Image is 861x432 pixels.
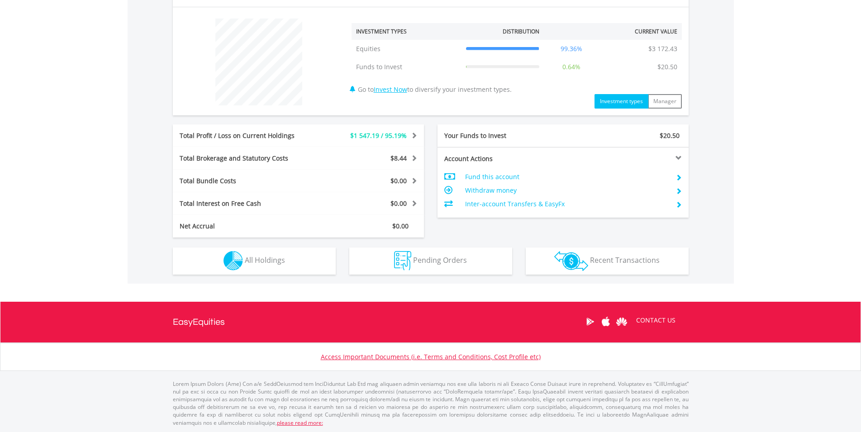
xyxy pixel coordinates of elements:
div: Net Accrual [173,222,319,231]
div: Account Actions [438,154,563,163]
button: Pending Orders [349,247,512,275]
a: Huawei [614,308,630,336]
span: $1 547.19 / 95.19% [350,131,407,140]
a: Access Important Documents (i.e. Terms and Conditions, Cost Profile etc) [321,352,541,361]
div: Your Funds to Invest [438,131,563,140]
span: $8.44 [390,154,407,162]
td: Inter-account Transfers & EasyFx [465,197,668,211]
button: All Holdings [173,247,336,275]
span: $0.00 [392,222,409,230]
img: holdings-wht.png [224,251,243,271]
img: transactions-zar-wht.png [554,251,588,271]
td: $20.50 [653,58,682,76]
span: All Holdings [245,255,285,265]
td: $3 172.43 [644,40,682,58]
a: Google Play [582,308,598,336]
a: Apple [598,308,614,336]
th: Investment Types [352,23,461,40]
td: Fund this account [465,170,668,184]
button: Recent Transactions [526,247,689,275]
span: $20.50 [660,131,680,140]
td: 0.64% [544,58,599,76]
a: EasyEquities [173,302,225,342]
p: Lorem Ipsum Dolors (Ame) Con a/e SeddOeiusmod tem InciDiduntut Lab Etd mag aliquaen admin veniamq... [173,380,689,427]
div: Total Brokerage and Statutory Costs [173,154,319,163]
button: Manager [648,94,682,109]
a: CONTACT US [630,308,682,333]
button: Investment types [595,94,648,109]
td: Withdraw money [465,184,668,197]
div: Total Profit / Loss on Current Holdings [173,131,319,140]
span: Pending Orders [413,255,467,265]
div: Go to to diversify your investment types. [345,14,689,109]
div: Distribution [503,28,539,35]
a: Invest Now [374,85,407,94]
span: $0.00 [390,176,407,185]
img: pending_instructions-wht.png [394,251,411,271]
th: Current Value [599,23,682,40]
span: $0.00 [390,199,407,208]
span: Recent Transactions [590,255,660,265]
td: Funds to Invest [352,58,461,76]
td: Equities [352,40,461,58]
div: Total Bundle Costs [173,176,319,185]
div: Total Interest on Free Cash [173,199,319,208]
td: 99.36% [544,40,599,58]
a: please read more: [277,419,323,427]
